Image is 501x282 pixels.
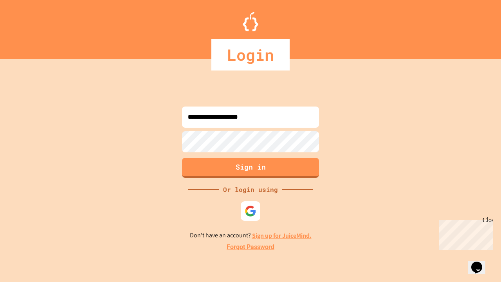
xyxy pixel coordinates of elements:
img: google-icon.svg [245,205,256,217]
p: Don't have an account? [190,231,312,240]
button: Sign in [182,158,319,178]
div: Login [211,39,290,70]
a: Sign up for JuiceMind. [252,231,312,240]
div: Chat with us now!Close [3,3,54,50]
img: Logo.svg [243,12,258,31]
a: Forgot Password [227,242,274,252]
div: Or login using [219,185,282,194]
iframe: chat widget [436,217,493,250]
iframe: chat widget [468,251,493,274]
